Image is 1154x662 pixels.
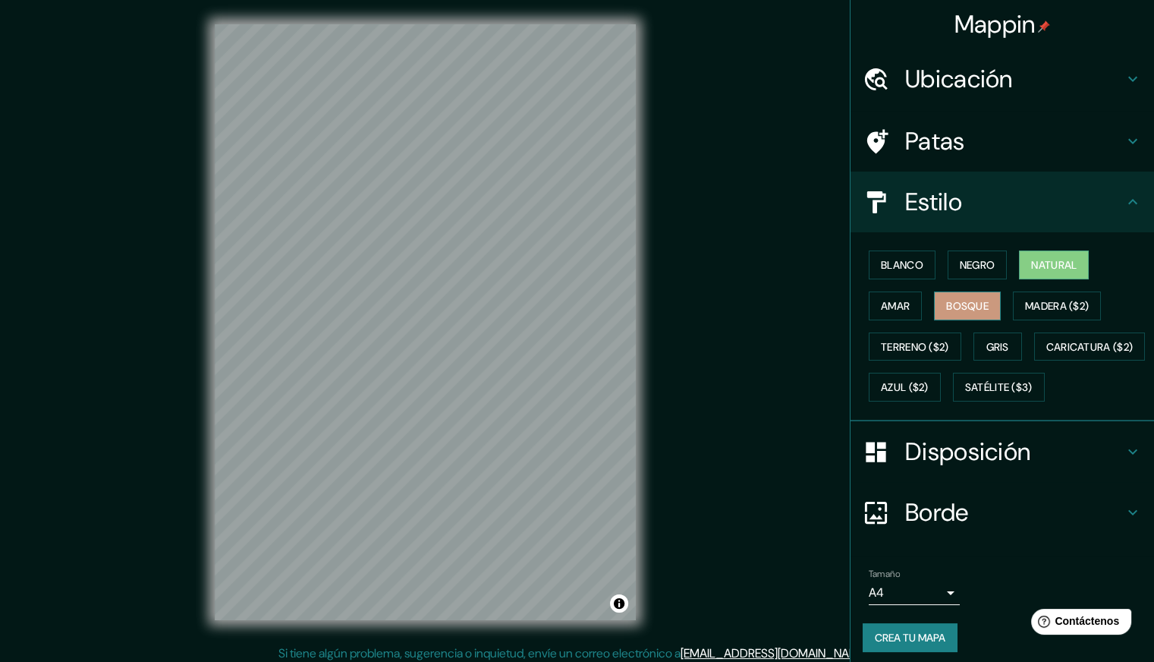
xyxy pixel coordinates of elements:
font: Mappin [954,8,1036,40]
iframe: Lanzador de widgets de ayuda [1019,603,1137,645]
img: pin-icon.png [1038,20,1050,33]
button: Azul ($2) [869,373,941,402]
font: Negro [960,258,995,272]
font: Disposición [905,436,1030,468]
div: Disposición [851,421,1154,482]
font: Azul ($2) [881,381,929,395]
button: Crea tu mapa [863,623,957,652]
font: Bosque [946,299,989,313]
button: Gris [973,333,1022,361]
font: Patas [905,125,965,157]
font: Si tiene algún problema, sugerencia o inquietud, envíe un correo electrónico a [278,645,681,661]
font: Satélite ($3) [965,381,1033,395]
font: Madera ($2) [1025,299,1089,313]
div: A4 [869,581,960,605]
button: Amar [869,292,922,320]
font: Estilo [905,186,962,218]
canvas: Mapa [215,24,636,620]
font: Terreno ($2) [881,340,949,354]
a: [EMAIL_ADDRESS][DOMAIN_NAME] [681,645,868,661]
font: Caricatura ($2) [1046,340,1134,354]
div: Borde [851,482,1154,543]
font: Crea tu mapa [875,631,945,645]
font: Ubicación [905,63,1013,95]
font: Gris [986,340,1009,354]
div: Estilo [851,172,1154,232]
button: Negro [948,251,1008,279]
font: A4 [869,585,884,601]
button: Activar o desactivar atribución [610,594,628,613]
button: Satélite ($3) [953,373,1045,402]
button: Madera ($2) [1013,292,1101,320]
font: Borde [905,496,969,528]
button: Bosque [934,292,1001,320]
div: Patas [851,111,1154,172]
font: Blanco [881,258,923,272]
button: Caricatura ($2) [1034,333,1146,361]
button: Blanco [869,251,935,279]
font: Natural [1031,258,1077,272]
button: Terreno ($2) [869,333,961,361]
font: Amar [881,299,910,313]
div: Ubicación [851,49,1154,109]
font: Tamaño [869,568,900,580]
button: Natural [1019,251,1089,279]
